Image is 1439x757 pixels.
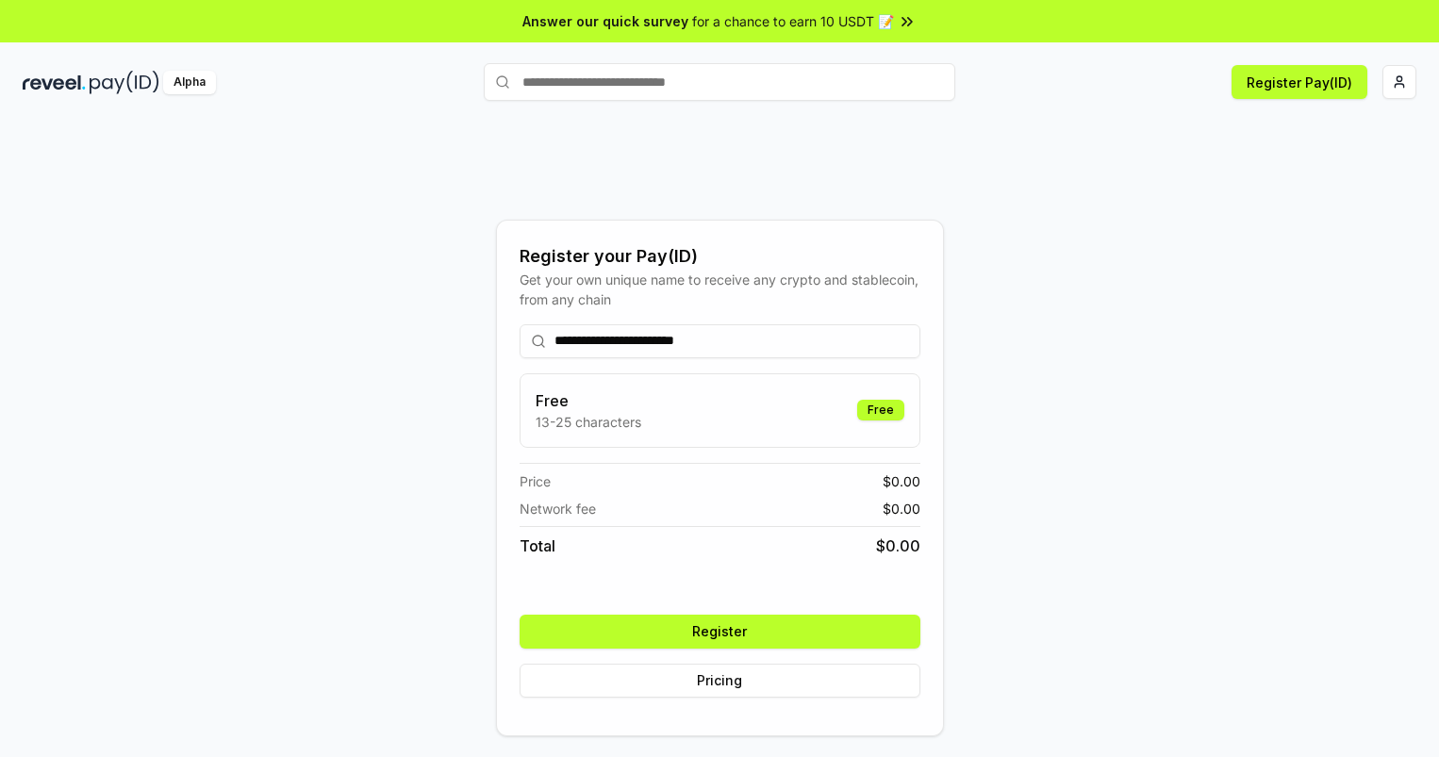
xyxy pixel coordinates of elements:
[876,535,920,557] span: $ 0.00
[883,499,920,518] span: $ 0.00
[163,71,216,94] div: Alpha
[522,11,688,31] span: Answer our quick survey
[520,535,555,557] span: Total
[857,400,904,420] div: Free
[520,471,551,491] span: Price
[1232,65,1367,99] button: Register Pay(ID)
[23,71,86,94] img: reveel_dark
[883,471,920,491] span: $ 0.00
[692,11,894,31] span: for a chance to earn 10 USDT 📝
[90,71,159,94] img: pay_id
[520,664,920,698] button: Pricing
[520,270,920,309] div: Get your own unique name to receive any crypto and stablecoin, from any chain
[536,412,641,432] p: 13-25 characters
[520,499,596,518] span: Network fee
[520,243,920,270] div: Register your Pay(ID)
[536,389,641,412] h3: Free
[520,615,920,649] button: Register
